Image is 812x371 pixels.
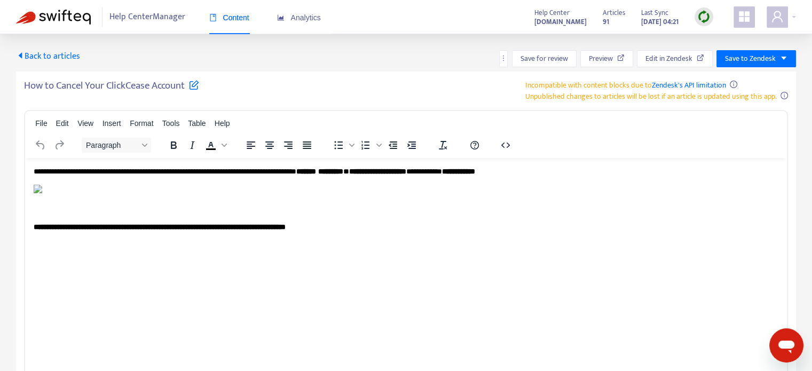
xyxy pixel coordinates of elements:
[357,138,383,153] div: Numbered list
[16,51,25,60] span: caret-left
[697,10,711,23] img: sync.dc5367851b00ba804db3.png
[209,13,249,22] span: Content
[534,16,587,28] strong: [DOMAIN_NAME]
[277,13,321,22] span: Analytics
[780,54,787,62] span: caret-down
[242,138,260,153] button: Align left
[534,7,570,19] span: Help Center
[162,119,180,128] span: Tools
[645,53,692,65] span: Edit in Zendesk
[277,14,285,21] span: area-chart
[50,138,68,153] button: Redo
[279,138,297,153] button: Align right
[434,138,452,153] button: Clear formatting
[329,138,356,153] div: Bullet list
[209,14,217,21] span: book
[130,119,153,128] span: Format
[641,7,668,19] span: Last Sync
[109,7,185,27] span: Help Center Manager
[103,119,121,128] span: Insert
[56,119,69,128] span: Edit
[730,81,737,88] span: info-circle
[637,50,713,67] button: Edit in Zendesk
[641,16,679,28] strong: [DATE] 04:21
[500,54,507,62] span: more
[215,119,230,128] span: Help
[521,53,568,65] span: Save for review
[769,328,803,362] iframe: Button to launch messaging window
[525,79,726,91] span: Incompatible with content blocks due to
[716,50,796,67] button: Save to Zendeskcaret-down
[738,10,751,23] span: appstore
[725,53,776,65] span: Save to Zendesk
[24,80,199,98] h5: How to Cancel Your ClickCease Account
[603,16,609,28] strong: 91
[466,138,484,153] button: Help
[589,53,613,65] span: Preview
[512,50,577,67] button: Save for review
[86,141,138,149] span: Paragraph
[261,138,279,153] button: Align center
[202,138,228,153] div: Text color Black
[298,138,316,153] button: Justify
[603,7,625,19] span: Articles
[77,119,93,128] span: View
[183,138,201,153] button: Italic
[403,138,421,153] button: Increase indent
[499,50,508,67] button: more
[525,90,777,102] span: Unpublished changes to articles will be lost if an article is updated using this app.
[31,138,50,153] button: Undo
[16,49,80,64] span: Back to articles
[164,138,183,153] button: Bold
[35,119,48,128] span: File
[384,138,402,153] button: Decrease indent
[652,79,726,91] a: Zendesk's API limitation
[16,10,91,25] img: Swifteq
[781,92,788,99] span: info-circle
[580,50,633,67] button: Preview
[188,119,206,128] span: Table
[82,138,151,153] button: Block Paragraph
[771,10,784,23] span: user
[534,15,587,28] a: [DOMAIN_NAME]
